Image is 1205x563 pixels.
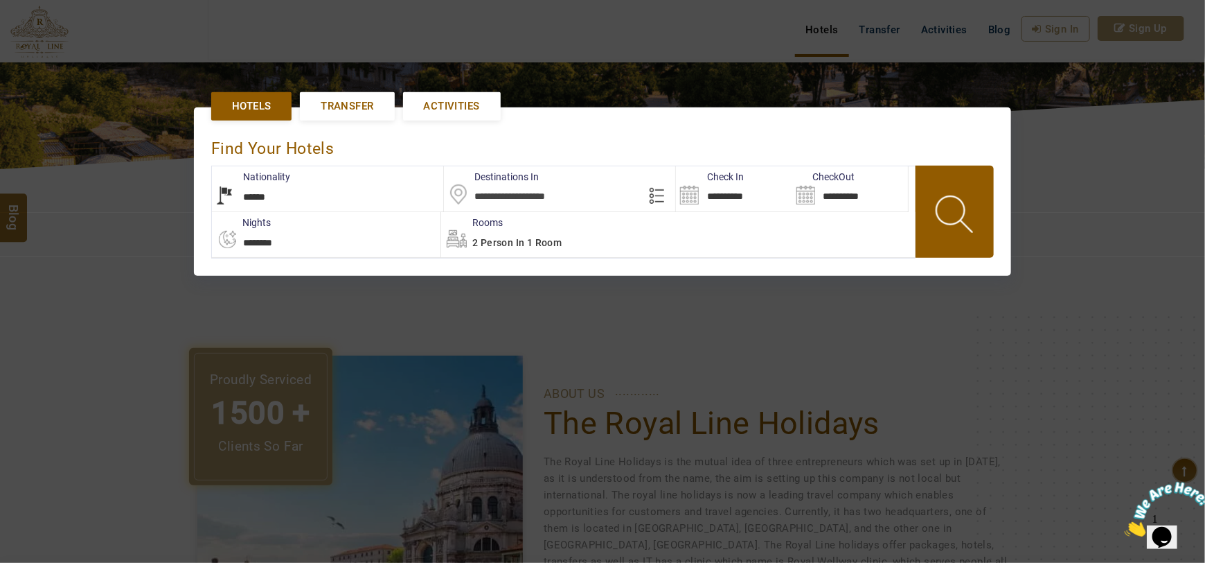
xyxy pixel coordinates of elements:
span: 2 Person in 1 Room [472,237,562,248]
a: Activities [403,92,501,121]
input: Search [676,166,792,211]
div: Find Your Hotels [211,125,994,166]
a: Transfer [300,92,394,121]
span: Hotels [232,99,271,114]
label: CheckOut [792,170,855,184]
label: Destinations In [444,170,539,184]
iframe: chat widget [1119,476,1205,542]
label: nights [211,216,271,229]
img: Chat attention grabber [6,6,91,60]
span: Activities [424,99,480,114]
label: Rooms [441,216,503,229]
label: Check In [676,170,744,184]
input: Search [792,166,908,211]
span: 1 [6,6,11,17]
label: Nationality [212,170,290,184]
a: Hotels [211,92,292,121]
span: Transfer [321,99,373,114]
